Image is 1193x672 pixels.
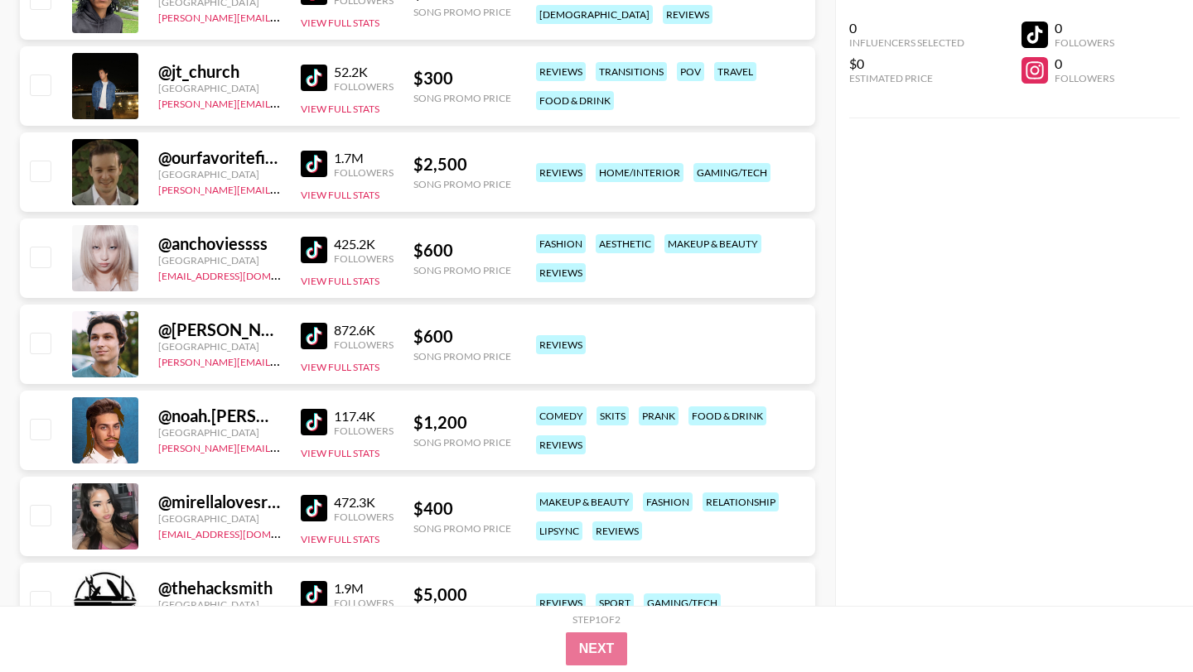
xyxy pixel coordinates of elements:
div: pov [677,62,704,81]
div: [DEMOGRAPHIC_DATA] [536,5,653,24]
div: sport [596,593,634,612]
a: [PERSON_NAME][EMAIL_ADDRESS][PERSON_NAME][DOMAIN_NAME] [158,180,482,196]
div: @ mirellalovesredbull [158,492,281,512]
div: fashion [536,234,586,253]
div: makeup & beauty [664,234,761,253]
div: reviews [536,163,586,182]
div: [GEOGRAPHIC_DATA] [158,168,281,180]
div: Followers [334,252,394,265]
div: Song Promo Price [413,436,511,449]
div: reviews [536,335,586,354]
div: @ jt_church [158,61,281,82]
div: Followers [334,425,394,437]
div: transitions [596,62,667,81]
button: View Full Stats [301,103,379,115]
iframe: Drift Widget Chat Controller [1110,589,1173,652]
a: [PERSON_NAME][EMAIL_ADDRESS][DOMAIN_NAME] [158,353,403,368]
div: Followers [334,338,394,351]
div: Followers [1055,72,1114,84]
div: 117.4K [334,408,394,425]
div: lipsync [536,521,582,540]
div: [GEOGRAPHIC_DATA] [158,426,281,439]
div: Estimated Price [849,72,964,84]
img: TikTok [301,409,327,435]
div: $ 5,000 [413,584,511,605]
div: reviews [663,5,712,24]
div: Influencers Selected [849,36,964,49]
div: Followers [334,511,394,523]
a: [PERSON_NAME][EMAIL_ADDRESS][DOMAIN_NAME] [158,439,403,454]
div: gaming/tech [693,163,770,182]
div: @ [PERSON_NAME] [158,319,281,340]
a: [EMAIL_ADDRESS][DOMAIN_NAME] [158,525,325,540]
a: [PERSON_NAME][EMAIL_ADDRESS][DOMAIN_NAME] [158,8,403,24]
div: fashion [643,492,693,511]
div: 472.3K [334,494,394,511]
div: $ 2,500 [413,154,511,175]
button: View Full Stats [301,189,379,201]
div: Step 1 of 2 [572,613,621,626]
img: TikTok [301,581,327,607]
div: $ 300 [413,68,511,89]
img: TikTok [301,237,327,263]
div: reviews [536,263,586,282]
div: reviews [536,62,586,81]
div: Song Promo Price [413,6,511,18]
div: @ noah.[PERSON_NAME] [158,406,281,426]
div: 872.6K [334,322,394,338]
div: @ thehacksmith [158,578,281,598]
div: 1.9M [334,580,394,597]
div: Song Promo Price [413,92,511,104]
div: $0 [849,55,964,72]
button: Next [566,632,628,665]
div: Followers [334,166,394,179]
div: prank [639,406,679,425]
div: Followers [334,597,394,609]
button: View Full Stats [301,361,379,373]
div: 52.2K [334,64,394,80]
div: [GEOGRAPHIC_DATA] [158,254,281,266]
div: skits [596,406,629,425]
button: View Full Stats [301,17,379,29]
div: $ 400 [413,498,511,519]
img: TikTok [301,151,327,177]
div: travel [714,62,756,81]
div: Followers [334,80,394,93]
div: Song Promo Price [413,522,511,535]
div: @ ourfavoritefinds [158,147,281,168]
div: 0 [849,20,964,36]
img: TikTok [301,495,327,521]
div: home/interior [596,163,683,182]
a: [PERSON_NAME][EMAIL_ADDRESS][DOMAIN_NAME] [158,94,403,110]
div: 425.2K [334,236,394,252]
div: [GEOGRAPHIC_DATA] [158,340,281,353]
button: View Full Stats [301,533,379,545]
div: Song Promo Price [413,178,511,190]
div: reviews [536,435,586,454]
div: Song Promo Price [413,264,511,276]
div: 1.7M [334,150,394,166]
div: Song Promo Price [413,350,511,362]
div: $ 600 [413,326,511,347]
div: 0 [1055,20,1114,36]
div: comedy [536,406,587,425]
img: TikTok [301,323,327,349]
div: $ 1,200 [413,412,511,433]
button: View Full Stats [301,447,379,459]
div: makeup & beauty [536,492,633,511]
div: gaming/tech [644,593,721,612]
div: [GEOGRAPHIC_DATA] [158,598,281,611]
div: 0 [1055,55,1114,72]
div: food & drink [536,91,614,110]
img: TikTok [301,65,327,91]
div: reviews [592,521,642,540]
div: $ 600 [413,240,511,261]
div: reviews [536,593,586,612]
div: aesthetic [596,234,654,253]
a: [EMAIL_ADDRESS][DOMAIN_NAME] [158,266,325,282]
div: @ anchoviessss [158,233,281,254]
div: [GEOGRAPHIC_DATA] [158,512,281,525]
div: [GEOGRAPHIC_DATA] [158,82,281,94]
div: relationship [703,492,779,511]
button: View Full Stats [301,275,379,287]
